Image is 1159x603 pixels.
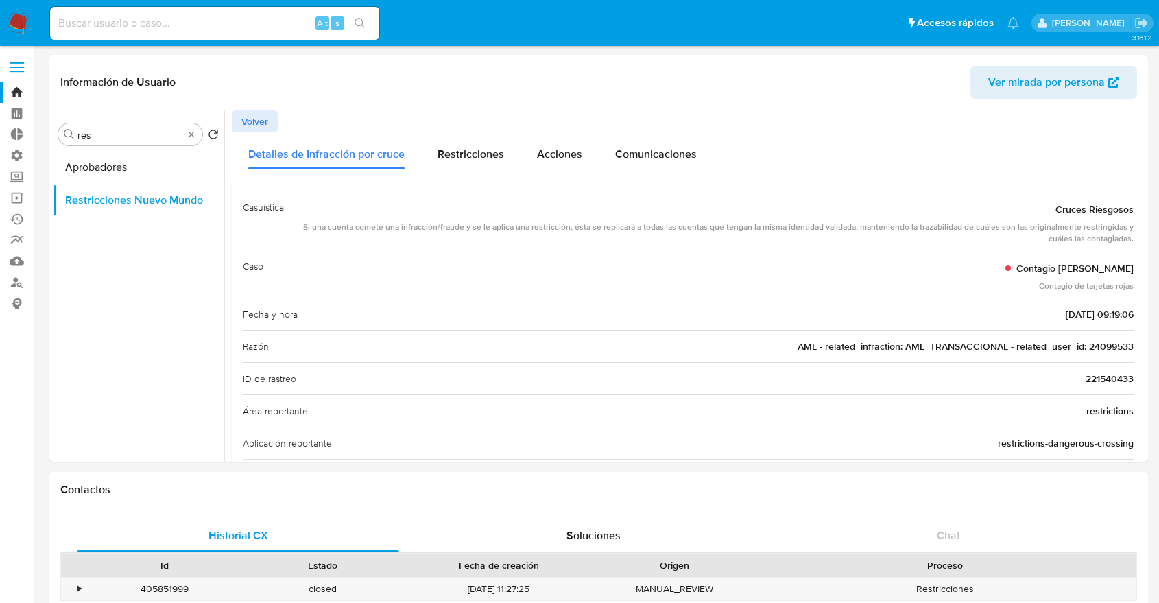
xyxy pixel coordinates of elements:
button: Buscar [64,129,75,140]
div: Restricciones [754,578,1136,600]
h1: Contactos [60,483,1137,497]
span: Historial CX [208,528,268,543]
h1: Información de Usuario [60,75,176,89]
button: Ver mirada por persona [970,66,1137,99]
div: Estado [253,558,392,572]
input: Buscar usuario o caso... [50,14,379,32]
a: Notificaciones [1007,17,1019,29]
button: Volver al orden por defecto [208,129,219,144]
div: • [77,582,81,595]
div: 405851999 [85,578,243,600]
div: Proceso [763,558,1127,572]
div: closed [243,578,402,600]
button: Restricciones Nuevo Mundo [53,184,224,217]
span: Chat [937,528,960,543]
button: Aprobadores [53,151,224,184]
span: s [335,16,339,29]
a: Salir [1134,16,1149,30]
div: Fecha de creación [411,558,586,572]
span: Soluciones [566,528,621,543]
input: Buscar [77,129,183,141]
span: Accesos rápidos [917,16,994,30]
p: juan.tosini@mercadolibre.com [1052,16,1130,29]
div: Origen [605,558,744,572]
span: Ver mirada por persona [988,66,1105,99]
div: [DATE] 11:27:25 [402,578,595,600]
div: MANUAL_REVIEW [595,578,754,600]
button: Borrar [186,129,197,140]
span: Alt [317,16,328,29]
div: Id [95,558,234,572]
button: search-icon [346,14,374,33]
